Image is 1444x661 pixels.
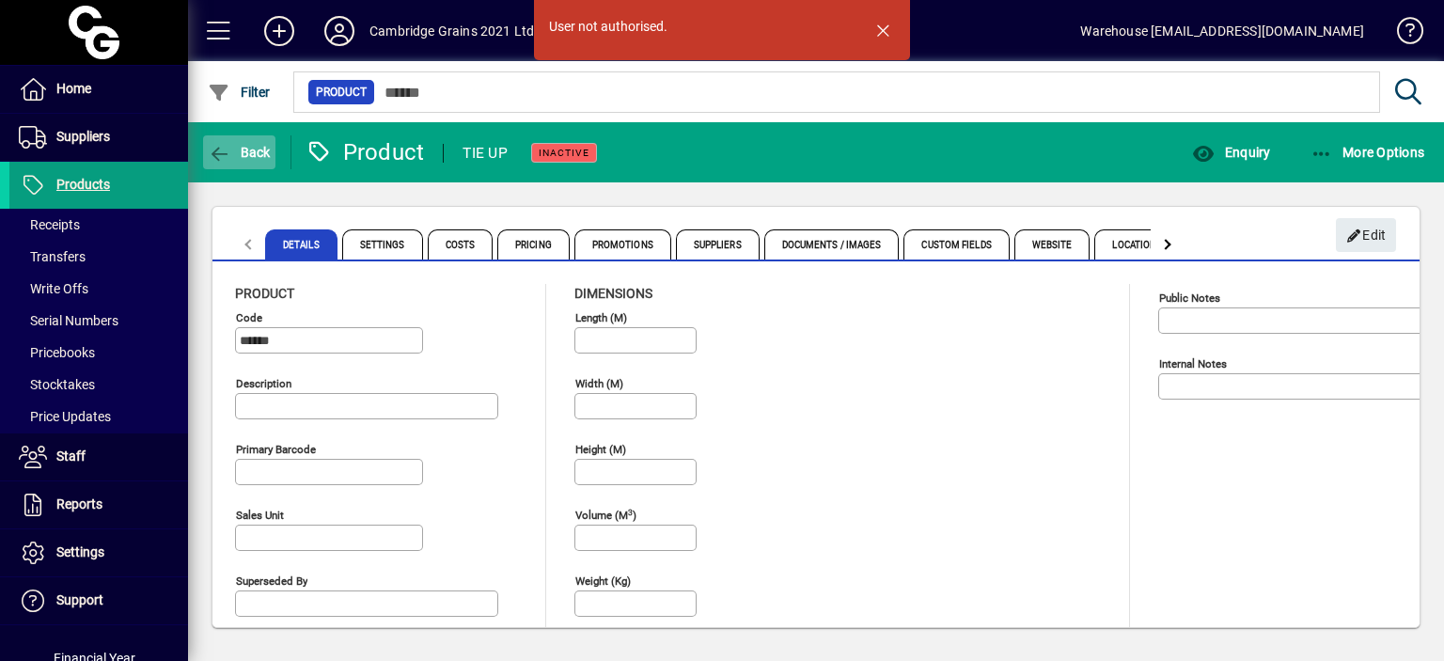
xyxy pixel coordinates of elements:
span: Website [1014,229,1091,260]
div: Warehouse [EMAIL_ADDRESS][DOMAIN_NAME] [1080,16,1364,46]
mat-label: Internal Notes [1159,357,1227,370]
span: Write Offs [19,281,88,296]
app-page-header-button: Back [188,135,291,169]
mat-label: Weight (Kg) [575,574,631,588]
span: Product [316,83,367,102]
span: Pricing [497,229,570,260]
span: Documents / Images [764,229,900,260]
sup: 3 [628,507,633,516]
span: Filter [208,85,271,100]
a: Knowledge Base [1383,4,1420,65]
div: Cambridge Grains 2021 Ltd [369,16,534,46]
span: More Options [1311,145,1425,160]
span: Transfers [19,249,86,264]
span: Inactive [539,147,589,159]
span: Price Updates [19,409,111,424]
button: Profile [309,14,369,48]
mat-label: Description [236,377,291,390]
a: Serial Numbers [9,305,188,337]
span: Enquiry [1192,145,1270,160]
span: Products [56,177,110,192]
mat-label: Length (m) [575,311,627,324]
button: Back [203,135,275,169]
span: Back [208,145,271,160]
span: Pricebooks [19,345,95,360]
span: Costs [428,229,494,260]
mat-label: Code [236,311,262,324]
a: Reports [9,481,188,528]
span: Serial Numbers [19,313,118,328]
button: Enquiry [1187,135,1275,169]
span: Stocktakes [19,377,95,392]
span: Locations [1094,229,1180,260]
a: Home [9,66,188,113]
span: Product [235,286,294,301]
mat-label: Height (m) [575,443,626,456]
a: Staff [9,433,188,480]
a: Pricebooks [9,337,188,369]
button: More Options [1306,135,1430,169]
span: Suppliers [56,129,110,144]
a: Price Updates [9,401,188,433]
span: Staff [56,449,86,464]
button: Filter [203,75,275,109]
mat-label: Sales unit [236,509,284,522]
mat-label: Volume (m ) [575,509,636,522]
button: Add [249,14,309,48]
mat-label: Width (m) [575,377,623,390]
a: Write Offs [9,273,188,305]
a: Stocktakes [9,369,188,401]
span: Suppliers [676,229,760,260]
mat-label: Superseded by [236,574,307,588]
span: Details [265,229,337,260]
div: TIE UP [463,138,508,168]
a: Suppliers [9,114,188,161]
a: Receipts [9,209,188,241]
span: Promotions [574,229,671,260]
span: Reports [56,496,102,511]
mat-label: Primary barcode [236,443,316,456]
button: Edit [1336,218,1396,252]
div: Product [306,137,425,167]
span: Support [56,592,103,607]
span: Home [56,81,91,96]
span: Custom Fields [903,229,1009,260]
mat-label: Public Notes [1159,291,1220,305]
a: Settings [9,529,188,576]
span: Settings [56,544,104,559]
span: Settings [342,229,423,260]
span: Dimensions [574,286,652,301]
a: Transfers [9,241,188,273]
span: Edit [1346,220,1387,251]
span: Receipts [19,217,80,232]
a: Support [9,577,188,624]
